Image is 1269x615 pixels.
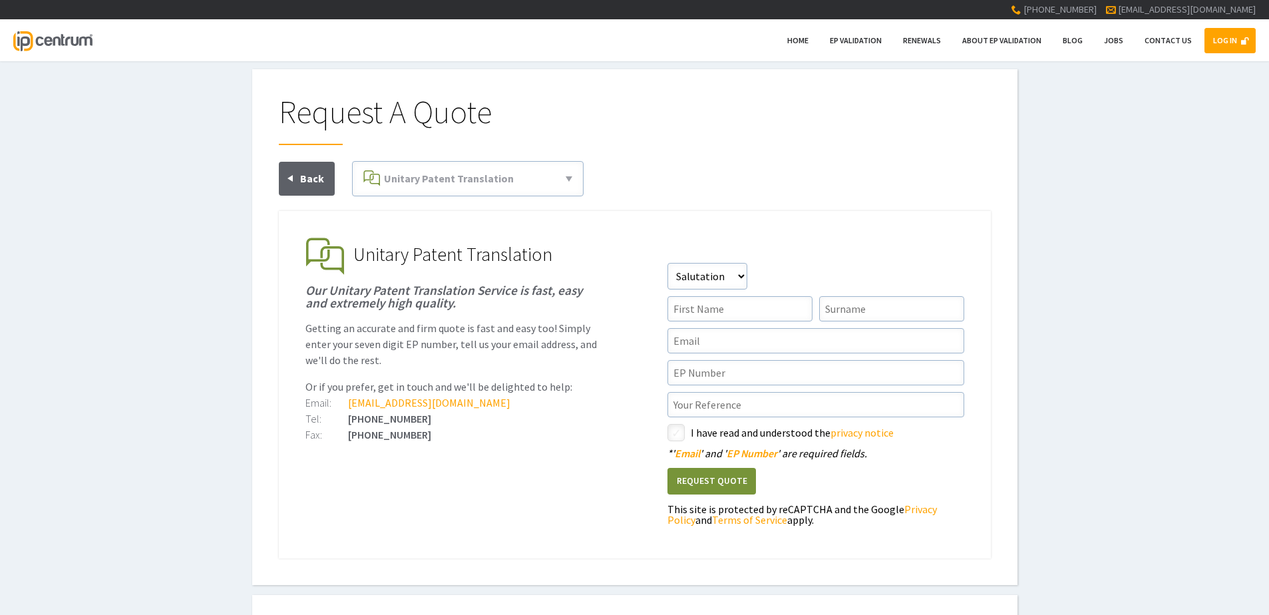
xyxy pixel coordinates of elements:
span: Blog [1063,35,1083,45]
div: Tel: [305,413,348,424]
a: Renewals [894,28,950,53]
input: Your Reference [667,392,964,417]
a: privacy notice [830,426,894,439]
input: Email [667,328,964,353]
a: IP Centrum [13,19,92,61]
a: Home [779,28,817,53]
span: Contact Us [1145,35,1192,45]
span: Home [787,35,809,45]
a: About EP Validation [954,28,1050,53]
p: Or if you prefer, get in touch and we'll be delighted to help: [305,379,602,395]
button: Request Quote [667,468,756,495]
div: ' ' and ' ' are required fields. [667,448,964,459]
a: Terms of Service [712,513,787,526]
h1: Request A Quote [279,96,991,145]
div: Email: [305,397,348,408]
span: Unitary Patent Translation [353,242,552,266]
div: [PHONE_NUMBER] [305,429,602,440]
input: First Name [667,296,813,321]
span: Back [300,172,324,185]
a: [EMAIL_ADDRESS][DOMAIN_NAME] [348,396,510,409]
span: Renewals [903,35,941,45]
div: This site is protected by reCAPTCHA and the Google and apply. [667,504,964,525]
label: I have read and understood the [691,424,964,441]
a: Jobs [1095,28,1132,53]
span: [PHONE_NUMBER] [1023,3,1097,15]
span: EP Validation [830,35,882,45]
a: Contact Us [1136,28,1200,53]
a: LOG IN [1204,28,1256,53]
a: Back [279,162,335,196]
a: EP Validation [821,28,890,53]
span: Unitary Patent Translation [384,172,514,185]
a: Unitary Patent Translation [358,167,578,190]
span: EP Number [727,447,777,460]
span: Jobs [1104,35,1123,45]
p: Getting an accurate and firm quote is fast and easy too! Simply enter your seven digit EP number,... [305,320,602,368]
label: styled-checkbox [667,424,685,441]
input: Surname [819,296,964,321]
h1: Our Unitary Patent Translation Service is fast, easy and extremely high quality. [305,284,602,309]
span: Email [675,447,700,460]
a: Blog [1054,28,1091,53]
div: Fax: [305,429,348,440]
a: [EMAIL_ADDRESS][DOMAIN_NAME] [1118,3,1256,15]
a: Privacy Policy [667,503,937,526]
span: About EP Validation [962,35,1041,45]
div: [PHONE_NUMBER] [305,413,602,424]
input: EP Number [667,360,964,385]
